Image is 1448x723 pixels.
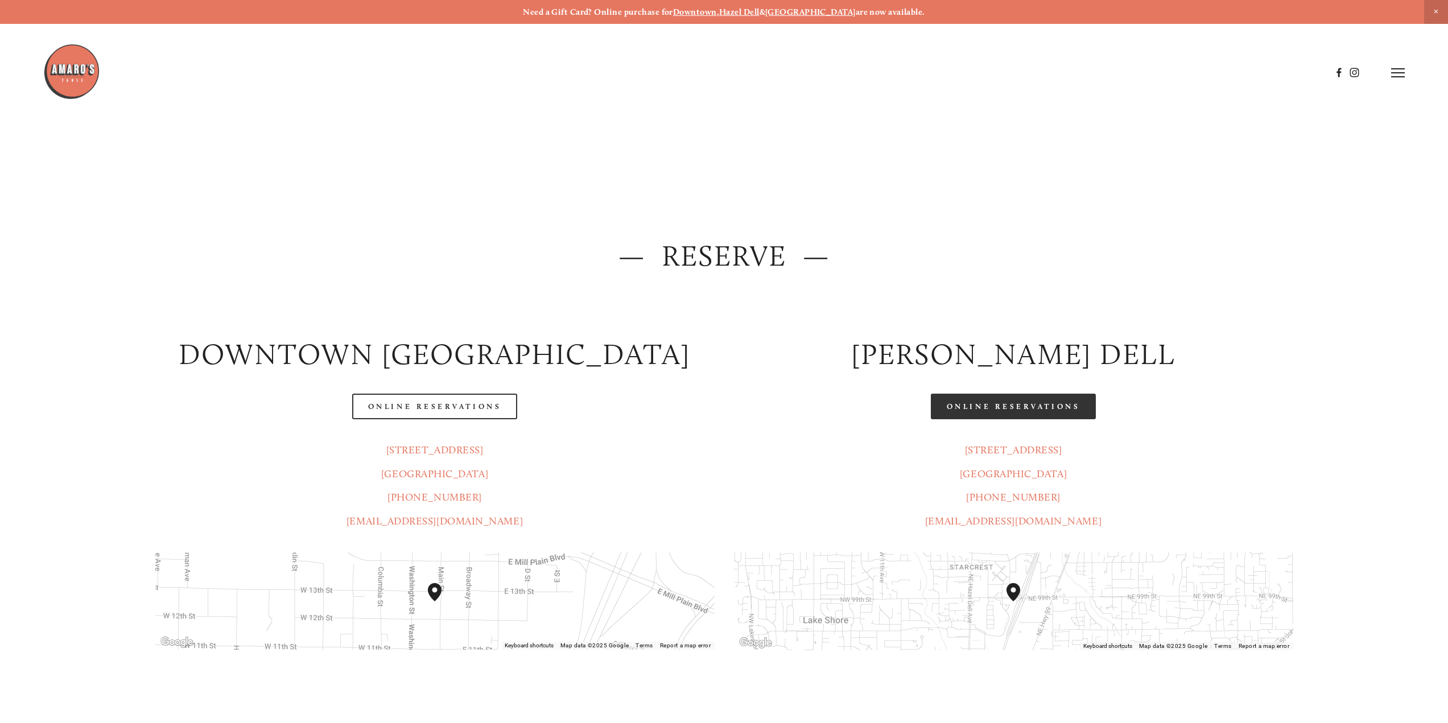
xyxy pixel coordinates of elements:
button: Keyboard shortcuts [1083,642,1132,650]
a: [GEOGRAPHIC_DATA] [960,468,1067,480]
a: Report a map error [1239,643,1290,649]
div: Amaro's Table 1220 Main Street vancouver, United States [428,583,455,619]
a: [PHONE_NUMBER] [387,491,482,503]
strong: , [717,7,719,17]
a: [PHONE_NUMBER] [966,491,1061,503]
span: Map data ©2025 Google [1139,643,1207,649]
a: Hazel Dell [719,7,760,17]
strong: Need a Gift Card? Online purchase for [523,7,673,17]
a: [GEOGRAPHIC_DATA] [381,468,488,480]
a: Open this area in Google Maps (opens a new window) [158,635,196,650]
a: [EMAIL_ADDRESS][DOMAIN_NAME] [925,515,1102,527]
a: [EMAIL_ADDRESS][DOMAIN_NAME] [346,515,523,527]
a: [STREET_ADDRESS] [965,444,1062,456]
strong: & [760,7,765,17]
a: Downtown [673,7,717,17]
a: Online Reservations [931,394,1096,419]
h2: [PERSON_NAME] DELL [734,334,1293,374]
a: [STREET_ADDRESS] [386,444,484,456]
a: Terms [636,642,653,648]
span: Map data ©2025 Google [560,642,629,648]
a: Online Reservations [352,394,517,419]
a: [GEOGRAPHIC_DATA] [765,7,856,17]
a: Report a map error [660,642,711,648]
img: Google [737,635,774,650]
strong: are now available. [856,7,925,17]
a: Open this area in Google Maps (opens a new window) [737,635,774,650]
h2: Downtown [GEOGRAPHIC_DATA] [155,334,715,374]
a: Terms [1214,643,1232,649]
h2: — Reserve — [155,236,1293,276]
img: Amaro's Table [43,43,100,100]
img: Google [158,635,196,650]
button: Keyboard shortcuts [505,642,554,650]
div: Amaro's Table 816 Northeast 98th Circle Vancouver, WA, 98665, United States [1006,583,1034,619]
